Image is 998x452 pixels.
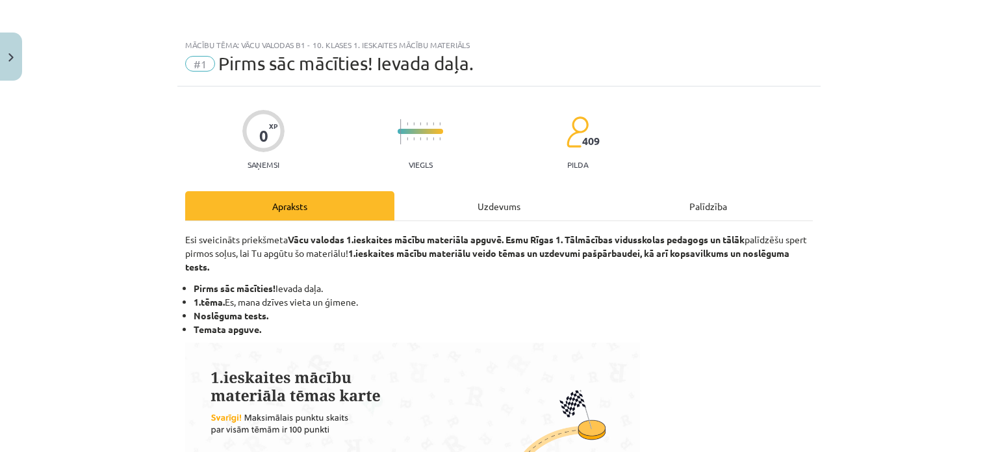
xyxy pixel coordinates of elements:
img: icon-short-line-57e1e144782c952c97e751825c79c345078a6d821885a25fce030b3d8c18986b.svg [433,137,434,140]
strong: Vācu valodas [288,233,344,245]
img: icon-short-line-57e1e144782c952c97e751825c79c345078a6d821885a25fce030b3d8c18986b.svg [426,137,428,140]
p: Saņemsi [242,160,285,169]
p: Viegls [409,160,433,169]
span: XP [269,122,277,129]
div: 0 [259,127,268,145]
p: pilda [567,160,588,169]
img: students-c634bb4e5e11cddfef0936a35e636f08e4e9abd3cc4e673bd6f9a4125e45ecb1.svg [566,116,589,148]
li: Ievada daļa. [194,282,813,295]
img: icon-close-lesson-0947bae3869378f0d4975bcd49f059093ad1ed9edebbc8119c70593378902aed.svg [8,53,14,62]
b: Noslēguma tests. [194,310,268,321]
span: Pirms sāc mācīties! Ievada daļa. [218,53,474,74]
img: icon-short-line-57e1e144782c952c97e751825c79c345078a6d821885a25fce030b3d8c18986b.svg [407,137,408,140]
div: Mācību tēma: Vācu valodas b1 - 10. klases 1. ieskaites mācību materiāls [185,40,813,49]
b: 1.tēma. [194,296,225,308]
img: icon-short-line-57e1e144782c952c97e751825c79c345078a6d821885a25fce030b3d8c18986b.svg [420,137,421,140]
img: icon-short-line-57e1e144782c952c97e751825c79c345078a6d821885a25fce030b3d8c18986b.svg [420,122,421,126]
p: Esi sveicināts priekšmeta palīdzēšu spert pirmos soļus, lai Tu apgūtu šo materiālu! [185,233,813,274]
div: Apraksts [185,191,394,220]
b: Pirms sāc mācīties! [194,282,275,294]
img: icon-short-line-57e1e144782c952c97e751825c79c345078a6d821885a25fce030b3d8c18986b.svg [433,122,434,126]
img: icon-short-line-57e1e144782c952c97e751825c79c345078a6d821885a25fce030b3d8c18986b.svg [426,122,428,126]
div: Palīdzība [604,191,813,220]
li: Es, mana dzīves vieta un ģimene. [194,295,813,309]
img: icon-short-line-57e1e144782c952c97e751825c79c345078a6d821885a25fce030b3d8c18986b.svg [413,122,415,126]
div: Uzdevums [394,191,604,220]
span: #1 [185,56,215,72]
span: 409 [582,135,600,147]
strong: 1.ieskaites mācību materiālu veido tēmas un uzdevumi pašpārbaudei, kā arī kopsavilkums un noslēgu... [185,247,789,273]
img: icon-short-line-57e1e144782c952c97e751825c79c345078a6d821885a25fce030b3d8c18986b.svg [439,137,441,140]
strong: 1.ieskaites mācību materiāla apguvē. Esmu Rīgas 1. Tālmācības vidusskolas pedagogs un tālāk [346,233,745,245]
img: icon-short-line-57e1e144782c952c97e751825c79c345078a6d821885a25fce030b3d8c18986b.svg [407,122,408,126]
img: icon-long-line-d9ea69661e0d244f92f715978eff75569469978d946b2353a9bb055b3ed8787d.svg [400,119,402,144]
b: Temata apguve. [194,323,261,335]
img: icon-short-line-57e1e144782c952c97e751825c79c345078a6d821885a25fce030b3d8c18986b.svg [439,122,441,126]
img: icon-short-line-57e1e144782c952c97e751825c79c345078a6d821885a25fce030b3d8c18986b.svg [413,137,415,140]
